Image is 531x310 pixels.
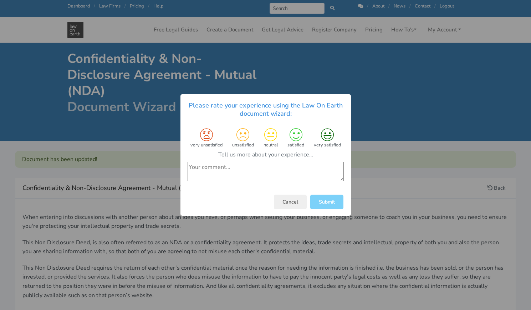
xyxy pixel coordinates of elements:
[314,142,341,148] small: very satisfied
[188,150,344,159] div: Tell us more about your experience…
[310,195,343,209] button: Submit
[287,142,304,148] small: satisfied
[263,142,278,148] small: neutral
[232,142,254,148] small: unsatisfied
[190,142,223,148] small: very unsatisfied
[188,101,344,117] h5: Please rate your experience using the Law On Earth document wizard:
[274,195,307,209] button: Cancel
